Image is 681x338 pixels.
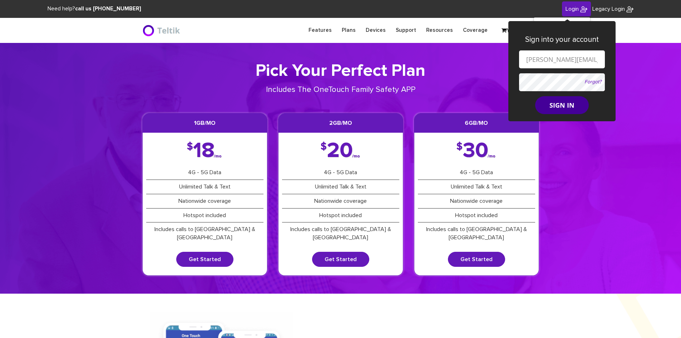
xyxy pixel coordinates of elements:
li: Hotspot included [282,209,399,223]
li: Includes calls to [GEOGRAPHIC_DATA] & [GEOGRAPHIC_DATA] [282,222,399,245]
a: Forgot? [584,79,601,84]
li: Includes calls to [GEOGRAPHIC_DATA] & [GEOGRAPHIC_DATA] [418,222,535,245]
a: Resources [421,23,458,37]
h3: 1GB/mo [143,113,267,133]
a: Devices [361,23,391,37]
a: Get Started [176,252,233,267]
li: Unlimited Talk & Text [282,180,399,194]
h3: Sign into your account [519,35,605,44]
div: 20 [321,143,361,158]
button: SIGN IN [535,96,589,114]
strong: call us [PHONE_NUMBER] [75,6,141,11]
a: Get Started [448,252,505,267]
span: /mo [352,155,360,158]
li: Hotspot included [146,209,263,223]
span: $ [321,143,327,151]
span: Legacy Login [592,6,625,12]
li: Unlimited Talk & Text [418,180,535,194]
li: Unlimited Talk & Text [146,180,263,194]
li: 4G - 5G Data [418,166,535,180]
a: Coverage [458,23,493,37]
div: 18 [187,143,222,158]
a: Legacy Login [592,5,633,13]
li: 4G - 5G Data [146,166,263,180]
li: Hotspot included [418,209,535,223]
a: Plans [337,23,361,37]
p: Includes The OneTouch Family Safety APP [241,84,440,95]
span: /mo [488,155,495,158]
img: BriteX [580,6,587,13]
a: Features [304,23,337,37]
span: $ [457,143,463,151]
li: Nationwide coverage [418,194,535,209]
li: Nationwide coverage [282,194,399,209]
a: Support [391,23,421,37]
h3: 6GB/mo [414,113,539,133]
img: BriteX [142,23,182,38]
a: Your Cart [498,25,534,36]
div: 30 [457,143,496,158]
span: /mo [214,155,222,158]
span: $ [187,143,193,151]
h1: Pick Your Perfect Plan [142,61,539,82]
img: BriteX [626,6,633,13]
input: Email or Customer ID [519,50,605,68]
span: Need help? [48,6,141,11]
li: 4G - 5G Data [282,166,399,180]
a: Get Started [312,252,369,267]
h3: 2GB/mo [278,113,403,133]
li: Includes calls to [GEOGRAPHIC_DATA] & [GEOGRAPHIC_DATA] [146,222,263,245]
span: Login [566,6,579,12]
li: Nationwide coverage [146,194,263,209]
